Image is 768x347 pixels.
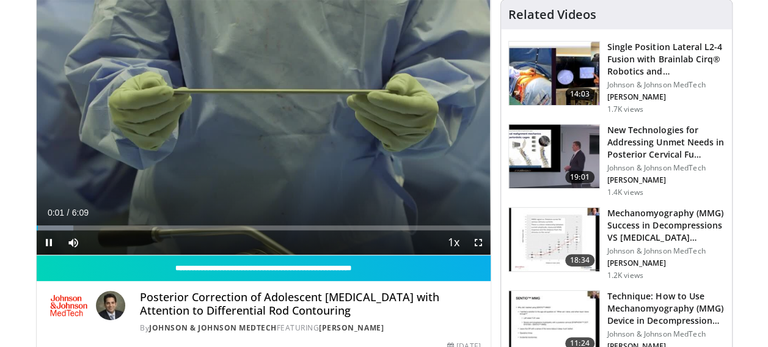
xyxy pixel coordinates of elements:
p: 1.2K views [607,271,643,280]
span: 18:34 [565,254,594,266]
h4: Posterior Correction of Adolescent [MEDICAL_DATA] with Attention to Differential Rod Contouring [140,291,480,317]
a: [PERSON_NAME] [319,323,384,333]
span: 14:03 [565,88,594,100]
p: Johnson & Johnson MedTech [607,163,725,173]
p: Johnson & Johnson MedTech [607,246,725,256]
a: 14:03 Single Position Lateral L2-4 Fusion with Brainlab Cirq® Robotics and… Johnson & Johnson Med... [508,41,725,114]
img: 44ba9214-7f98-42ad-83eb-0011a4d2deb5.150x105_q85_crop-smart_upscale.jpg [509,208,599,271]
a: Johnson & Johnson MedTech [149,323,277,333]
h3: Technique: How to Use Mechanomyography (MMG) Device in Decompression… [607,290,725,327]
img: 86b95020-a6f8-4a79-bf9e-090ebaa5acbb.150x105_q85_crop-smart_upscale.jpg [509,125,599,188]
h3: Mechanomyography (MMG) Success in Decompressions VS [MEDICAL_DATA]… [607,207,725,244]
p: [PERSON_NAME] [607,175,725,185]
h3: Single Position Lateral L2-4 Fusion with Brainlab Cirq® Robotics and… [607,41,725,78]
p: 1.4K views [607,188,643,197]
span: 19:01 [565,171,594,183]
p: [PERSON_NAME] [607,258,725,268]
p: Johnson & Johnson MedTech [607,329,725,339]
h4: Related Videos [508,7,596,22]
a: 18:34 Mechanomyography (MMG) Success in Decompressions VS [MEDICAL_DATA]… Johnson & Johnson MedTe... [508,207,725,280]
a: 19:01 New Technologies for Addressing Unmet Needs in Posterior Cervical Fu… Johnson & Johnson Med... [508,124,725,197]
div: Progress Bar [37,225,491,230]
button: Mute [61,230,86,255]
button: Pause [37,230,61,255]
img: 0ee6e9ce-a43b-4dc4-b8e2-b13ff9351003.150x105_q85_crop-smart_upscale.jpg [509,42,599,105]
span: / [67,208,70,217]
div: By FEATURING [140,323,480,334]
button: Playback Rate [442,230,466,255]
p: 1.7K views [607,104,643,114]
h3: New Technologies for Addressing Unmet Needs in Posterior Cervical Fu… [607,124,725,161]
img: Johnson & Johnson MedTech [46,291,92,320]
img: Avatar [96,291,125,320]
span: 0:01 [48,208,64,217]
p: [PERSON_NAME] [607,92,725,102]
span: 6:09 [72,208,89,217]
p: Johnson & Johnson MedTech [607,80,725,90]
button: Fullscreen [466,230,491,255]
